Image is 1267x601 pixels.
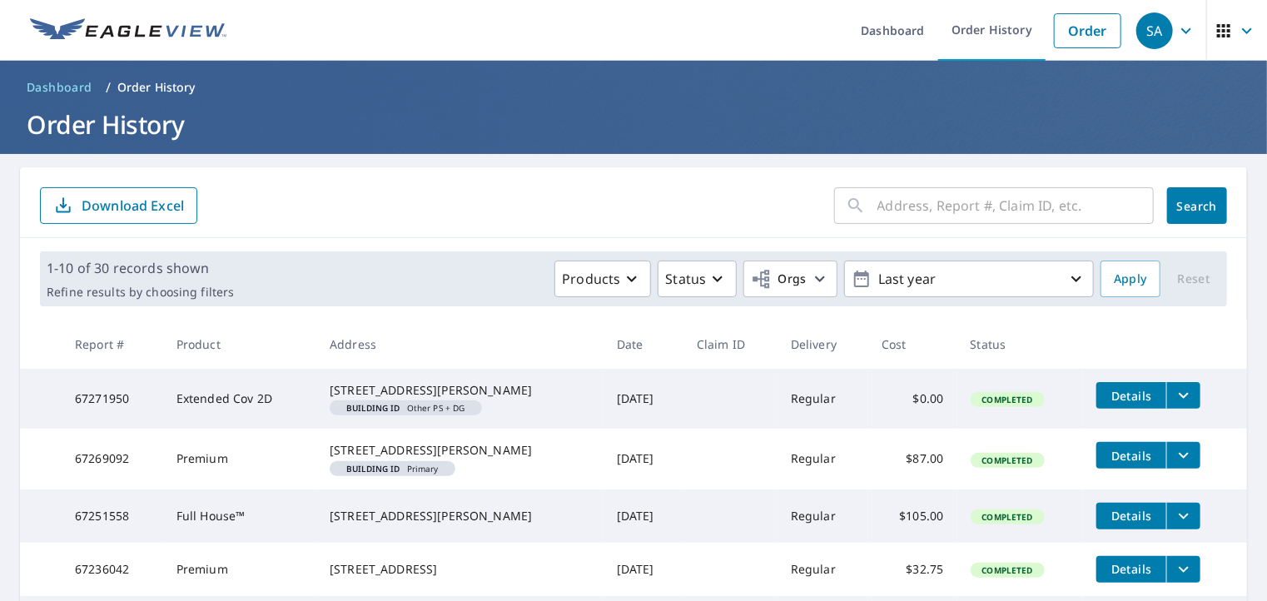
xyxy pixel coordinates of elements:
div: [STREET_ADDRESS] [330,561,590,578]
button: filesDropdownBtn-67269092 [1166,442,1200,469]
li: / [106,77,111,97]
span: Completed [972,511,1043,523]
button: detailsBtn-67251558 [1096,503,1166,529]
span: Details [1106,561,1156,577]
button: detailsBtn-67269092 [1096,442,1166,469]
span: Dashboard [27,79,92,96]
td: Regular [778,429,868,489]
a: Order [1054,13,1121,48]
td: Regular [778,543,868,596]
td: 67271950 [62,369,163,429]
td: Extended Cov 2D [163,369,316,429]
p: Last year [872,265,1066,294]
td: Premium [163,543,316,596]
span: Search [1180,198,1214,214]
button: Search [1167,187,1227,224]
th: Status [957,320,1084,369]
td: Premium [163,429,316,489]
button: Orgs [743,261,837,297]
div: [STREET_ADDRESS][PERSON_NAME] [330,382,590,399]
span: Apply [1114,269,1147,290]
th: Claim ID [683,320,778,369]
td: [DATE] [604,429,683,489]
a: Dashboard [20,74,99,101]
th: Delivery [778,320,868,369]
div: SA [1136,12,1173,49]
td: 67269092 [62,429,163,489]
td: $105.00 [868,489,956,543]
td: Full House™ [163,489,316,543]
em: Building ID [346,464,400,473]
p: 1-10 of 30 records shown [47,258,234,278]
button: Status [658,261,737,297]
input: Address, Report #, Claim ID, etc. [877,182,1154,229]
em: Building ID [346,404,400,412]
td: $32.75 [868,543,956,596]
td: [DATE] [604,369,683,429]
th: Address [316,320,604,369]
img: EV Logo [30,18,226,43]
th: Date [604,320,683,369]
p: Status [665,269,706,289]
td: Regular [778,489,868,543]
span: Completed [972,394,1043,405]
span: Orgs [751,269,807,290]
span: Details [1106,448,1156,464]
p: Order History [117,79,196,96]
td: 67236042 [62,543,163,596]
td: [DATE] [604,489,683,543]
div: [STREET_ADDRESS][PERSON_NAME] [330,442,590,459]
span: Other PS + DG [336,404,475,412]
th: Product [163,320,316,369]
span: Primary [336,464,449,473]
button: Last year [844,261,1094,297]
button: Products [554,261,651,297]
td: 67251558 [62,489,163,543]
button: detailsBtn-67271950 [1096,382,1166,409]
span: Details [1106,508,1156,524]
nav: breadcrumb [20,74,1247,101]
h1: Order History [20,107,1247,142]
td: $87.00 [868,429,956,489]
th: Report # [62,320,163,369]
span: Details [1106,388,1156,404]
span: Completed [972,564,1043,576]
button: Apply [1101,261,1160,297]
div: [STREET_ADDRESS][PERSON_NAME] [330,508,590,524]
button: Download Excel [40,187,197,224]
p: Refine results by choosing filters [47,285,234,300]
p: Download Excel [82,196,184,215]
td: $0.00 [868,369,956,429]
td: Regular [778,369,868,429]
button: filesDropdownBtn-67271950 [1166,382,1200,409]
button: detailsBtn-67236042 [1096,556,1166,583]
button: filesDropdownBtn-67236042 [1166,556,1200,583]
p: Products [562,269,620,289]
span: Completed [972,454,1043,466]
td: [DATE] [604,543,683,596]
button: filesDropdownBtn-67251558 [1166,503,1200,529]
th: Cost [868,320,956,369]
